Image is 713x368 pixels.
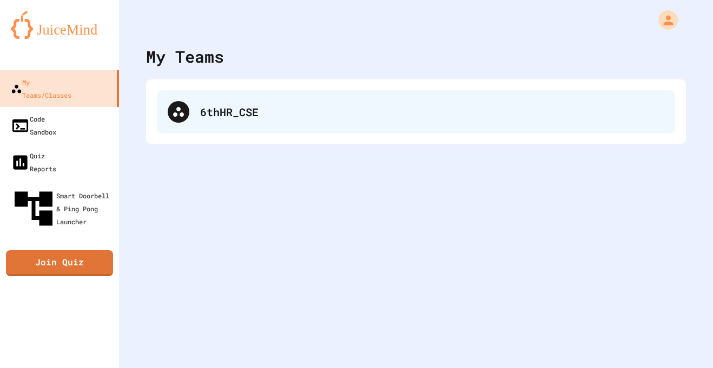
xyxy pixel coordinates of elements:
[647,8,681,32] div: My Account
[11,186,115,231] div: Smart Doorbell & Ping Pong Launcher
[157,90,675,133] div: 6thHR_CSE
[11,149,56,175] div: Quiz Reports
[11,112,56,138] div: Code Sandbox
[11,76,71,102] div: My Teams/Classes
[11,11,108,39] img: logo-orange.svg
[200,104,664,120] div: 6thHR_CSE
[6,250,113,276] a: Join Quiz
[146,44,224,69] div: My Teams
